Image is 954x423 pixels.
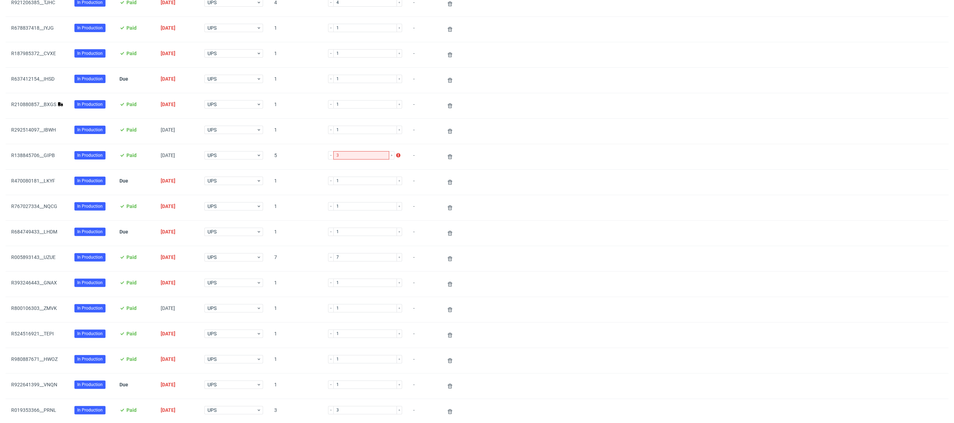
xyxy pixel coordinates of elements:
[413,356,435,365] span: -
[161,25,175,31] span: [DATE]
[11,356,58,362] a: R980887671__HWOZ
[161,382,175,387] span: [DATE]
[161,127,175,133] span: [DATE]
[11,51,56,56] a: R187985372__CVXE
[126,331,137,336] span: Paid
[207,126,256,133] span: UPS
[161,331,175,336] span: [DATE]
[77,407,103,413] span: In Production
[413,25,435,34] span: -
[274,229,317,237] span: 1
[207,330,256,337] span: UPS
[126,254,137,260] span: Paid
[161,254,175,260] span: [DATE]
[413,178,435,186] span: -
[11,254,56,260] a: R005893143__UZUE
[413,407,435,416] span: -
[77,101,103,107] span: In Production
[77,127,103,133] span: In Production
[274,407,317,416] span: 3
[126,305,137,311] span: Paid
[207,228,256,235] span: UPS
[207,356,256,363] span: UPS
[77,50,103,57] span: In Production
[207,101,256,108] span: UPS
[119,178,128,184] span: Due
[207,152,256,159] span: UPS
[274,382,317,390] span: 1
[207,24,256,31] span: UPS
[413,382,435,390] span: -
[413,203,435,212] span: -
[77,203,103,209] span: In Production
[274,153,317,161] span: 5
[161,51,175,56] span: [DATE]
[207,279,256,286] span: UPS
[119,229,128,235] span: Due
[413,305,435,314] span: -
[413,76,435,84] span: -
[126,407,137,413] span: Paid
[119,382,128,387] span: Due
[126,203,137,209] span: Paid
[161,178,175,184] span: [DATE]
[161,203,175,209] span: [DATE]
[274,280,317,288] span: 1
[207,381,256,388] span: UPS
[77,76,103,82] span: In Production
[126,153,137,158] span: Paid
[161,280,175,285] span: [DATE]
[207,203,256,210] span: UPS
[126,280,137,285] span: Paid
[274,76,317,84] span: 1
[413,51,435,59] span: -
[126,127,137,133] span: Paid
[413,127,435,135] span: -
[77,381,103,388] span: In Production
[274,51,317,59] span: 1
[11,331,54,336] a: R524516921__TEPI
[77,280,103,286] span: In Production
[11,203,57,209] a: R767027334__NQCG
[77,305,103,311] span: In Production
[11,178,55,184] a: R470080181__LKYF
[161,356,175,362] span: [DATE]
[274,254,317,263] span: 7
[161,153,175,158] span: [DATE]
[11,407,56,413] a: R019353366__PRNL
[11,25,54,31] a: R678837418__IYJG
[77,331,103,337] span: In Production
[274,203,317,212] span: 1
[126,25,137,31] span: Paid
[126,51,137,56] span: Paid
[11,305,57,311] a: R800106303__ZMVK
[11,153,55,158] a: R138845706__GIPB
[413,102,435,110] span: -
[77,356,103,362] span: In Production
[126,102,137,107] span: Paid
[207,75,256,82] span: UPS
[207,407,256,414] span: UPS
[11,280,57,285] a: R393246443__GNAX
[11,382,57,387] a: R922641399__VNQN
[161,229,175,235] span: [DATE]
[161,305,175,311] span: [DATE]
[274,102,317,110] span: 1
[207,305,256,312] span: UPS
[274,127,317,135] span: 1
[413,280,435,288] span: -
[413,254,435,263] span: -
[161,76,175,82] span: [DATE]
[274,331,317,339] span: 1
[119,76,128,82] span: Due
[207,254,256,261] span: UPS
[77,178,103,184] span: In Production
[274,178,317,186] span: 1
[274,356,317,365] span: 1
[77,229,103,235] span: In Production
[274,25,317,34] span: 1
[274,305,317,314] span: 1
[11,229,57,235] a: R684749433__LHDM
[413,229,435,237] span: -
[207,50,256,57] span: UPS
